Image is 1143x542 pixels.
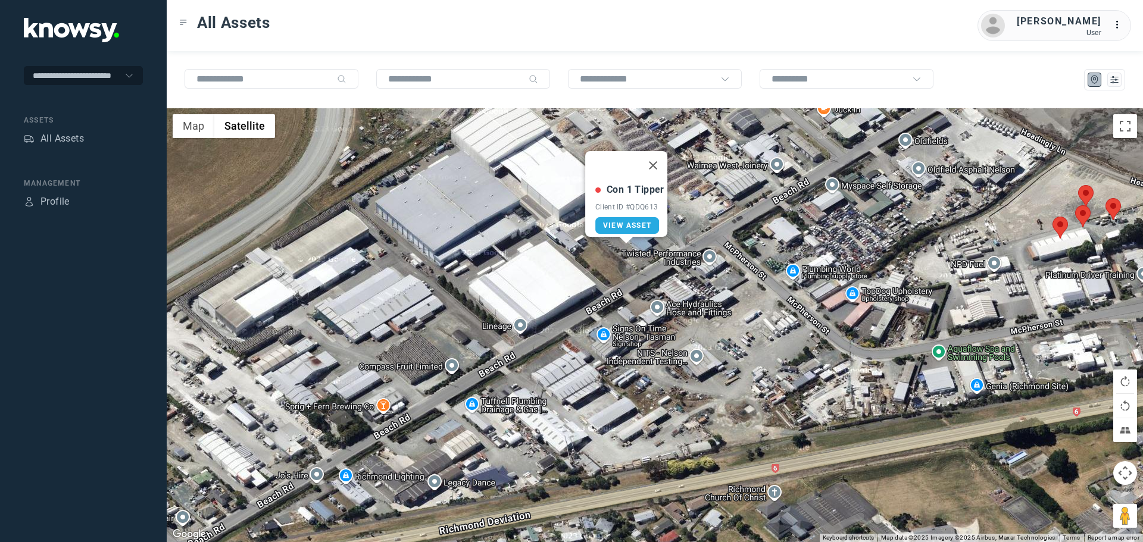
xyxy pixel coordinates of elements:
tspan: ... [1114,20,1126,29]
div: Management [24,178,143,189]
div: User [1017,29,1101,37]
div: Assets [24,133,35,144]
div: [PERSON_NAME] [1017,14,1101,29]
button: Rotate map clockwise [1113,369,1137,393]
div: Con 1 Tipper [607,183,664,197]
div: : [1113,18,1128,34]
div: Client ID #QDQ613 [595,203,664,211]
div: Profile [24,196,35,207]
div: Toggle Menu [179,18,188,27]
span: All Assets [197,12,270,33]
img: Google [170,527,209,542]
div: Map [1089,74,1100,85]
div: Search [337,74,346,84]
div: List [1109,74,1120,85]
div: : [1113,18,1128,32]
button: Tilt map [1113,418,1137,442]
div: Search [529,74,538,84]
img: avatar.png [981,14,1005,37]
a: Open this area in Google Maps (opens a new window) [170,527,209,542]
a: Report a map error [1088,534,1139,541]
div: All Assets [40,131,84,146]
a: AssetsAll Assets [24,131,84,146]
button: Close [639,151,667,180]
div: Assets [24,115,143,126]
button: Rotate map counterclockwise [1113,394,1137,418]
button: Keyboard shortcuts [823,534,874,542]
a: View Asset [595,217,659,234]
a: Terms (opens in new tab) [1063,534,1080,541]
div: Profile [40,195,70,209]
span: Map data ©2025 Imagery ©2025 Airbus, Maxar Technologies [881,534,1055,541]
button: Show satellite imagery [214,114,275,138]
img: Application Logo [24,18,119,42]
button: Drag Pegman onto the map to open Street View [1113,504,1137,528]
button: Show street map [173,114,214,138]
button: Map camera controls [1113,461,1137,485]
button: Toggle fullscreen view [1113,114,1137,138]
span: View Asset [603,221,651,230]
a: ProfileProfile [24,195,70,209]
